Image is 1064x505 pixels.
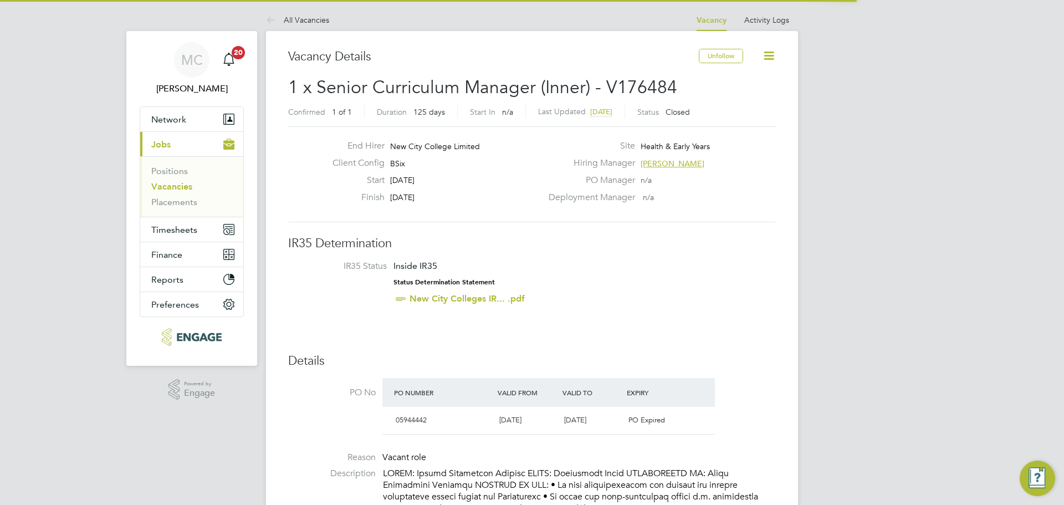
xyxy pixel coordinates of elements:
[140,217,243,242] button: Timesheets
[218,42,240,78] a: 20
[499,415,521,425] span: [DATE]
[641,159,704,169] span: [PERSON_NAME]
[413,107,445,117] span: 125 days
[140,42,244,95] a: MC[PERSON_NAME]
[151,299,199,310] span: Preferences
[140,156,243,217] div: Jobs
[151,274,183,285] span: Reports
[140,292,243,317] button: Preferences
[641,141,710,151] span: Health & Early Years
[184,389,215,398] span: Engage
[288,76,677,98] span: 1 x Senior Curriculum Manager (Inner) - V176484
[502,107,513,117] span: n/a
[324,140,385,152] label: End Hirer
[699,49,743,63] button: Unfollow
[542,192,635,203] label: Deployment Manager
[538,106,586,116] label: Last Updated
[470,107,495,117] label: Start In
[184,379,215,389] span: Powered by
[393,261,437,271] span: Inside IR35
[299,261,387,272] label: IR35 Status
[288,387,376,399] label: PO No
[744,15,789,25] a: Activity Logs
[390,192,415,202] span: [DATE]
[666,107,690,117] span: Closed
[393,278,495,286] strong: Status Determination Statement
[168,379,216,400] a: Powered byEngage
[126,31,257,366] nav: Main navigation
[151,114,186,125] span: Network
[564,415,586,425] span: [DATE]
[324,175,385,186] label: Start
[151,197,197,207] a: Placements
[288,468,376,480] label: Description
[151,166,188,176] a: Positions
[377,107,407,117] label: Duration
[324,157,385,169] label: Client Config
[266,15,329,25] a: All Vacancies
[643,192,654,202] span: n/a
[288,49,699,65] h3: Vacancy Details
[382,452,426,463] span: Vacant role
[140,328,244,346] a: Go to home page
[181,53,203,67] span: MC
[162,328,221,346] img: xede-logo-retina.png
[560,382,625,402] div: Valid To
[390,175,415,185] span: [DATE]
[288,107,325,117] label: Confirmed
[390,159,405,169] span: BSix
[151,225,197,235] span: Timesheets
[288,353,776,369] h3: Details
[391,382,495,402] div: PO Number
[390,141,480,151] span: New City College Limited
[396,415,427,425] span: 05944442
[542,175,635,186] label: PO Manager
[590,107,612,116] span: [DATE]
[697,16,727,25] a: Vacancy
[332,107,352,117] span: 1 of 1
[641,175,652,185] span: n/a
[410,293,525,304] a: New City Colleges IR... .pdf
[151,181,192,192] a: Vacancies
[140,267,243,292] button: Reports
[542,140,635,152] label: Site
[628,415,665,425] span: PO Expired
[288,452,376,463] label: Reason
[624,382,689,402] div: Expiry
[1020,461,1055,496] button: Engage Resource Center
[232,46,245,59] span: 20
[140,242,243,267] button: Finance
[151,249,182,260] span: Finance
[542,157,635,169] label: Hiring Manager
[637,107,659,117] label: Status
[140,132,243,156] button: Jobs
[288,236,776,252] h3: IR35 Determination
[324,192,385,203] label: Finish
[140,82,244,95] span: Mark Carter
[151,139,171,150] span: Jobs
[495,382,560,402] div: Valid From
[140,107,243,131] button: Network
